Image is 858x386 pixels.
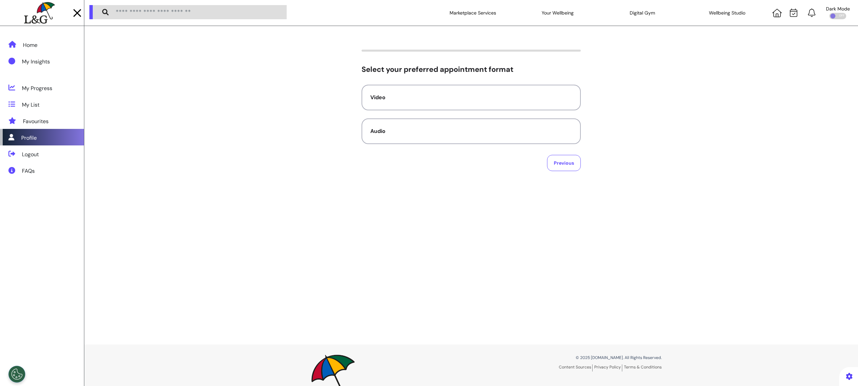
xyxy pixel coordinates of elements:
a: Terms & Conditions [624,364,662,370]
button: Video [362,85,581,110]
div: My List [22,101,39,109]
p: © 2025 [DOMAIN_NAME]. All Rights Reserved. [476,355,662,361]
h2: Select your preferred appointment format [362,65,581,74]
img: company logo [24,2,55,24]
div: Video [370,93,572,102]
div: Favourites [23,117,49,126]
a: Privacy Policy [594,364,622,371]
div: Dark Mode [826,6,850,11]
button: Previous [547,155,581,171]
div: Digital Gym [609,3,676,22]
div: Wellbeing Studio [693,3,761,22]
div: Profile [21,134,37,142]
button: Open Preferences [8,366,25,383]
div: Home [23,41,37,49]
div: My Progress [22,84,52,92]
div: Logout [22,150,39,159]
a: Content Sources [559,364,593,371]
div: Your Wellbeing [524,3,591,22]
div: My Insights [22,58,50,66]
div: OFF [829,13,846,19]
div: Marketplace Services [439,3,507,22]
button: Audio [362,118,581,144]
div: FAQs [22,167,35,175]
div: Audio [370,127,572,135]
